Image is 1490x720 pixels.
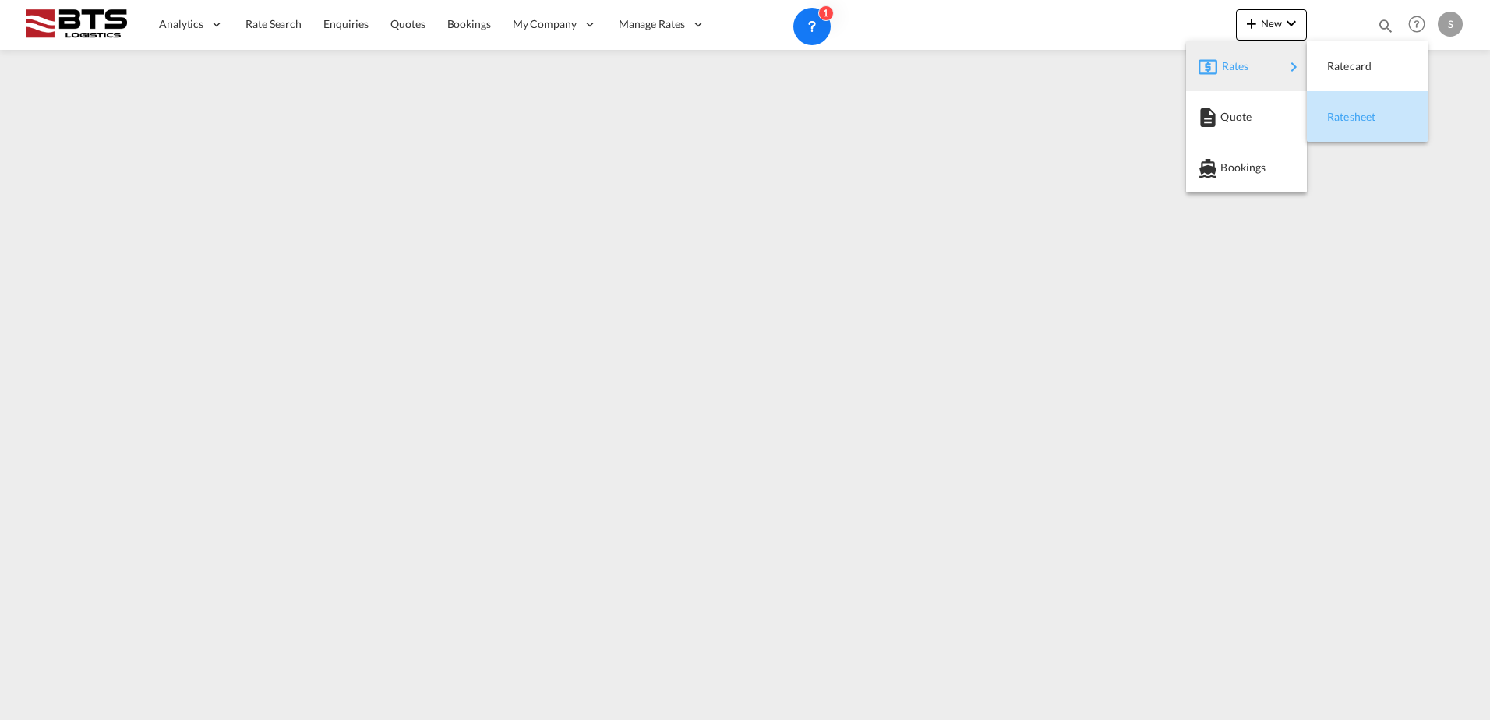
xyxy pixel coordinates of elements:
span: Quote [1220,101,1238,132]
span: Rates [1222,51,1241,82]
div: Quote [1199,97,1294,136]
div: Ratesheet [1319,97,1415,136]
div: Bookings [1199,148,1294,187]
span: Bookings [1220,152,1238,183]
span: Ratecard [1327,51,1344,82]
button: Quote [1186,91,1307,142]
div: Ratecard [1319,47,1415,86]
button: Bookings [1186,142,1307,192]
md-icon: icon-chevron-right [1284,58,1303,76]
span: Ratesheet [1327,101,1344,132]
